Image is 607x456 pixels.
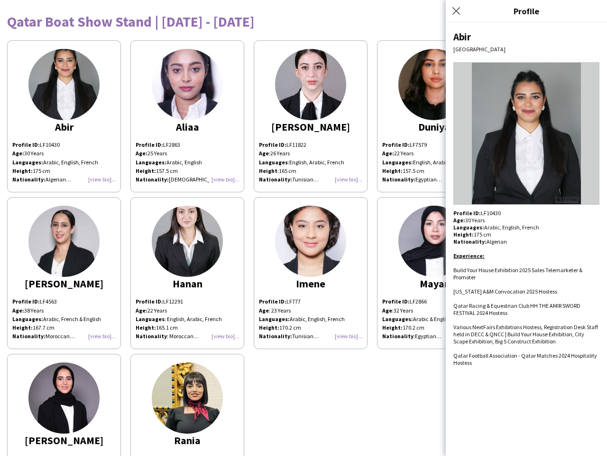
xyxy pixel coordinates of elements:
[259,315,290,323] strong: Languages:
[12,150,24,157] strong: Age:
[382,307,392,314] b: Age
[12,315,43,323] strong: Languages:
[259,298,286,305] strong: Profile ID:
[136,167,156,174] strong: Height:
[136,149,239,184] p: 25 Years Arabic, English 157.5 cm [DEMOGRAPHIC_DATA]
[453,62,599,205] img: Crew avatar or photo
[259,279,362,288] div: Imene
[259,141,362,158] p: LF11822
[12,167,33,174] strong: Height:
[382,315,413,323] strong: Languages:
[136,306,239,341] p: 22 Years : English, Arabic, French 165.1 cm : Moroccan
[7,14,600,28] div: Qatar Boat Show Stand | [DATE] - [DATE]
[259,307,269,314] b: Age
[382,159,413,166] strong: Languages:
[28,362,100,434] img: thumb-661f94ac5e77e.jpg
[136,141,163,148] strong: Profile ID:
[382,141,410,148] strong: Profile ID:
[136,298,163,305] b: Profile ID:
[259,150,269,157] b: Age
[415,332,441,340] span: Egyptian
[453,224,484,231] strong: Languages:
[259,159,289,166] span: :
[12,149,116,184] p: 30 Years Arabic, English, French 175 cm Algerian
[279,167,296,174] span: 165 cm
[12,307,24,314] strong: Age:
[12,332,46,340] strong: Nationality:
[136,279,239,288] div: Hanan
[453,209,599,217] p: LF10430
[152,49,223,120] img: thumb-165579915162b17d6f24db5.jpg
[136,150,147,157] strong: Age:
[136,332,167,340] b: Nationality
[12,297,116,306] p: LF4563
[453,266,599,281] li: Build Your House Exhibition 2025 Sales Telemarketer & Promoter
[28,49,100,120] img: thumb-fc3e0976-9115-4af5-98af-bfaaaaa2f1cd.jpg
[136,307,147,314] b: Age:
[12,436,116,445] div: [PERSON_NAME]
[259,159,288,166] b: Languages
[136,141,239,149] p: LF2863
[453,217,599,245] p: 30 Years Arabic, English, French 175 cm Algerian
[382,332,415,340] span: :
[453,231,474,238] strong: Height:
[382,307,394,314] span: :
[394,307,413,314] span: 32 Years
[259,175,362,184] p: Tunisian
[12,176,46,183] strong: Nationality:
[12,279,116,288] div: [PERSON_NAME]
[289,159,344,166] span: English, Arabic, French
[382,150,394,157] strong: Age:
[259,167,279,174] span: :
[12,123,116,131] div: Abir
[453,217,465,224] strong: Age:
[136,159,166,166] strong: Languages:
[136,176,169,183] strong: Nationality:
[12,306,116,341] p: 38 Years Arabic, French & English 167.7 cm Moroccan
[12,141,116,149] p: LF10430
[382,324,403,331] strong: Height:
[12,141,40,148] strong: Profile ID:
[382,176,415,183] strong: Nationality:
[270,150,290,157] span: 26 Years
[259,176,292,183] strong: Nationality:
[453,302,599,316] li: Qatar Racing & Equestrian Club HH THE AMIR SWORD FESTIVAL 2024 Hostess
[136,436,239,445] div: Rania
[259,306,362,341] p: : 23 Years Arabic, English, French 170.2 cm Tunisian
[382,298,410,305] strong: Profile ID:
[28,206,100,277] img: thumb-9b6fd660-ba35-4b88-a194-5e7aedc5b98e.png
[398,49,469,120] img: thumb-3f5721cb-bd9a-49c1-bd8d-44c4a3b8636f.jpg
[453,209,481,217] strong: Profile ID:
[453,288,599,295] li: [US_STATE] A&M Convocation 2025 Hostess
[382,332,414,340] b: Nationality
[453,323,599,345] li: Various NextFairs Exhibitions Hostess, Registration Desk Staff held in DECC & QNCC | Build Your H...
[398,206,469,277] img: thumb-35d2da39-8be6-4824-85cb-2cf367f06589.png
[275,49,346,120] img: thumb-e3c10a19-f364-457c-bf96-69d5c6b3dafc.jpg
[259,141,286,148] strong: Profile ID:
[152,206,223,277] img: thumb-5b96b244-b851-4c83-a1a2-d1307e99b29f.jpg
[259,150,270,157] span: :
[382,279,486,288] div: Mayar
[136,123,239,131] div: Aliaa
[136,315,165,323] b: Languages
[382,123,486,131] div: Duniya
[453,30,599,43] div: Abir
[453,238,487,245] strong: Nationality:
[259,167,277,174] b: Height
[453,46,599,53] div: [GEOGRAPHIC_DATA]
[152,362,223,434] img: thumb-ae90b02f-0bb0-4213-b908-a8d1efd67100.jpg
[446,5,607,17] h3: Profile
[259,123,362,131] div: [PERSON_NAME]
[382,141,486,149] p: LF7579
[382,315,486,332] p: Arabic & English 170.2 cm
[259,332,292,340] strong: Nationality:
[136,297,239,306] p: LF12291
[453,252,485,259] u: Experience:
[453,352,599,366] li: Qatar Football Association - Qatar Matches 2024 Hospitality Hostess
[275,206,346,277] img: thumb-167457163963cfef7729a12.jpg
[12,324,33,331] strong: Height:
[382,297,486,306] p: LF2866
[259,324,279,331] strong: Height:
[259,297,362,306] p: LF777
[12,159,43,166] strong: Languages:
